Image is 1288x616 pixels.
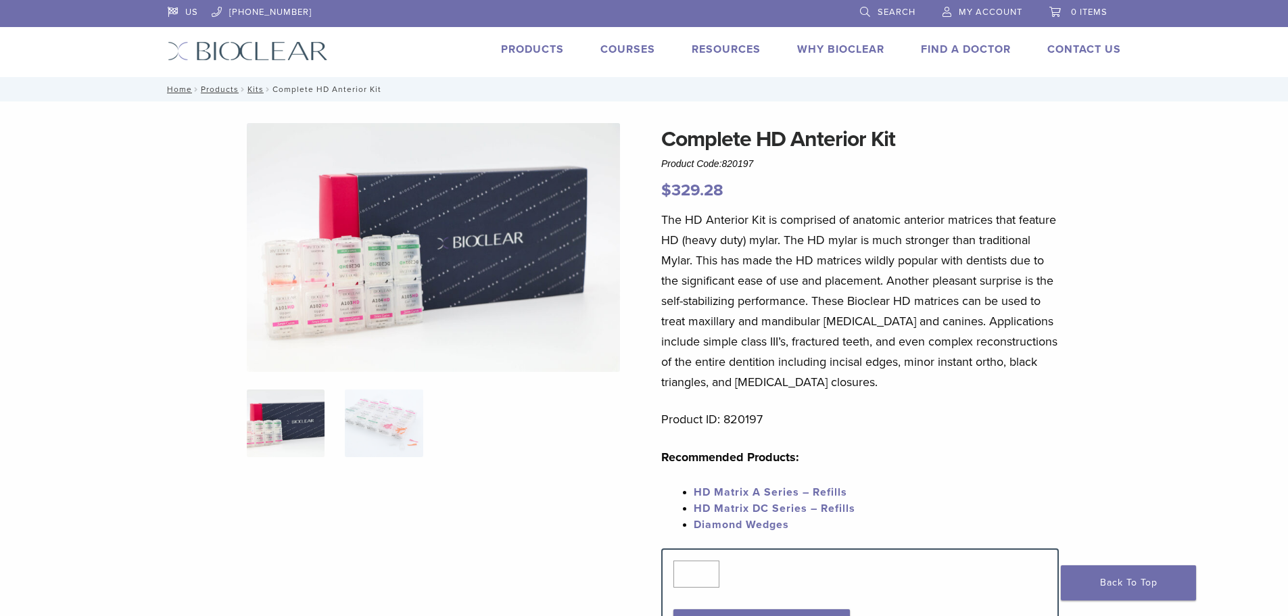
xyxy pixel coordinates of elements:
img: Complete HD Anterior Kit - Image 2 [345,389,423,457]
a: Diamond Wedges [694,518,789,531]
span: / [239,86,247,93]
span: 0 items [1071,7,1107,18]
p: Product ID: 820197 [661,409,1059,429]
a: Find A Doctor [921,43,1011,56]
span: / [192,86,201,93]
span: Search [878,7,915,18]
h1: Complete HD Anterior Kit [661,123,1059,156]
img: IMG_8088 (1) [247,123,620,372]
nav: Complete HD Anterior Kit [158,77,1131,101]
strong: Recommended Products: [661,450,799,465]
a: Contact Us [1047,43,1121,56]
a: Kits [247,85,264,94]
img: IMG_8088-1-324x324.jpg [247,389,325,457]
span: My Account [959,7,1022,18]
span: / [264,86,272,93]
a: Why Bioclear [797,43,884,56]
p: The HD Anterior Kit is comprised of anatomic anterior matrices that feature HD (heavy duty) mylar... [661,210,1059,392]
a: HD Matrix A Series – Refills [694,485,847,499]
a: HD Matrix DC Series – Refills [694,502,855,515]
a: Products [201,85,239,94]
a: Resources [692,43,761,56]
span: 820197 [722,158,754,169]
bdi: 329.28 [661,181,723,200]
span: $ [661,181,671,200]
a: Courses [600,43,655,56]
a: Products [501,43,564,56]
img: Bioclear [168,41,328,61]
a: Back To Top [1061,565,1196,600]
a: Home [163,85,192,94]
span: Product Code: [661,158,753,169]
